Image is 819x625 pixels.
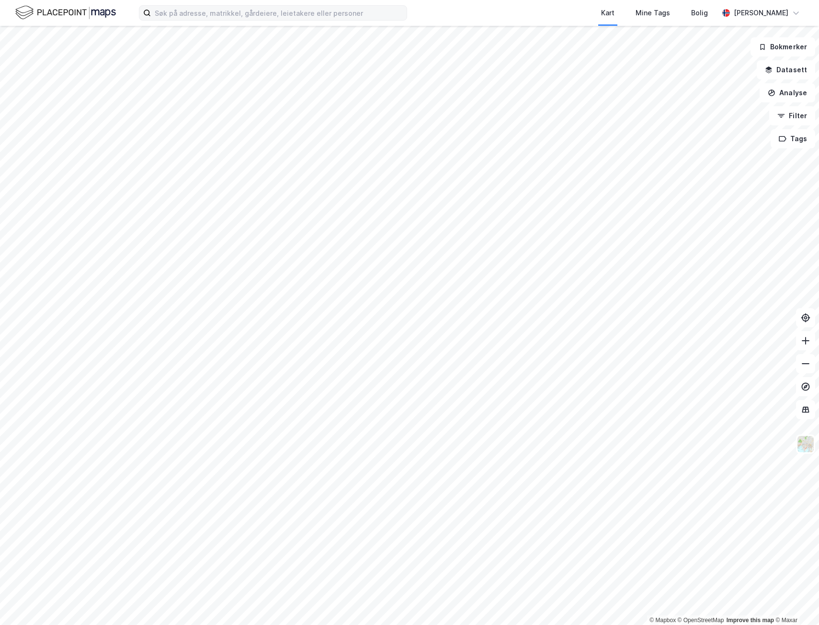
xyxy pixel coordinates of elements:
[15,4,116,21] img: logo.f888ab2527a4732fd821a326f86c7f29.svg
[601,7,614,19] div: Kart
[771,579,819,625] iframe: Chat Widget
[734,7,788,19] div: [PERSON_NAME]
[151,6,407,20] input: Søk på adresse, matrikkel, gårdeiere, leietakere eller personer
[691,7,708,19] div: Bolig
[636,7,670,19] div: Mine Tags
